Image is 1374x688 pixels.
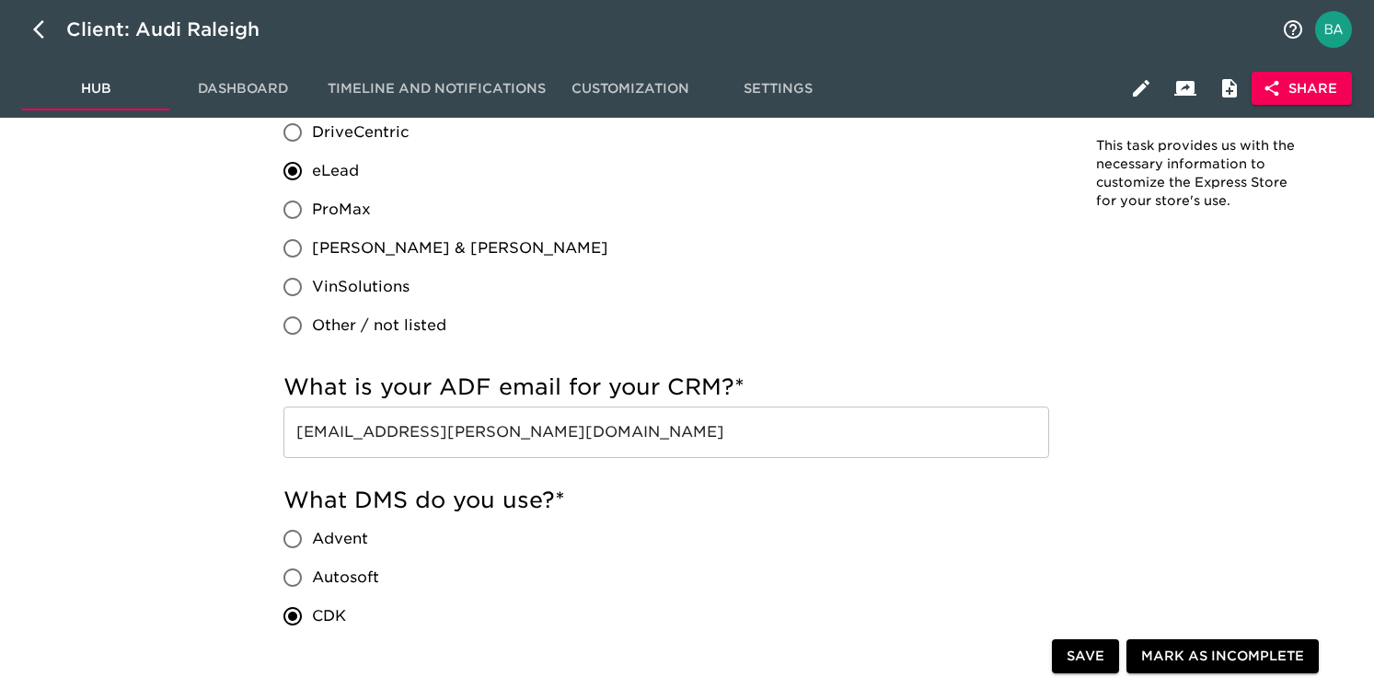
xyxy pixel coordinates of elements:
p: This task provides us with the necessary information to customize the Express Store for your stor... [1096,137,1301,211]
button: Save [1052,640,1119,674]
button: Mark as Incomplete [1126,640,1319,674]
span: ProMax [312,199,371,221]
span: Other / not listed [312,315,446,337]
span: Customization [568,77,693,100]
span: Autosoft [312,567,379,589]
span: Save [1067,646,1104,669]
span: [PERSON_NAME] & [PERSON_NAME] [312,237,608,259]
h5: What is your ADF email for your CRM? [283,373,1049,402]
button: Share [1252,72,1352,106]
span: CDK [312,605,346,627]
button: notifications [1271,7,1315,52]
input: Example: store_leads@my_leads_CRM.com [283,407,1049,458]
span: Dashboard [180,77,306,100]
button: Internal Notes and Comments [1207,66,1252,110]
button: Client View [1163,66,1207,110]
span: DriveCentric [312,121,410,143]
span: Advent [312,528,368,550]
span: Timeline and Notifications [328,77,546,100]
button: Edit Hub [1119,66,1163,110]
h5: What DMS do you use? [283,486,1049,515]
span: Share [1266,77,1337,100]
div: Client: Audi Raleigh [66,15,285,44]
span: eLead [312,160,359,182]
span: Hub [33,77,158,100]
span: VinSolutions [312,276,410,298]
img: Profile [1315,11,1352,48]
span: Settings [715,77,840,100]
span: Mark as Incomplete [1141,646,1304,669]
